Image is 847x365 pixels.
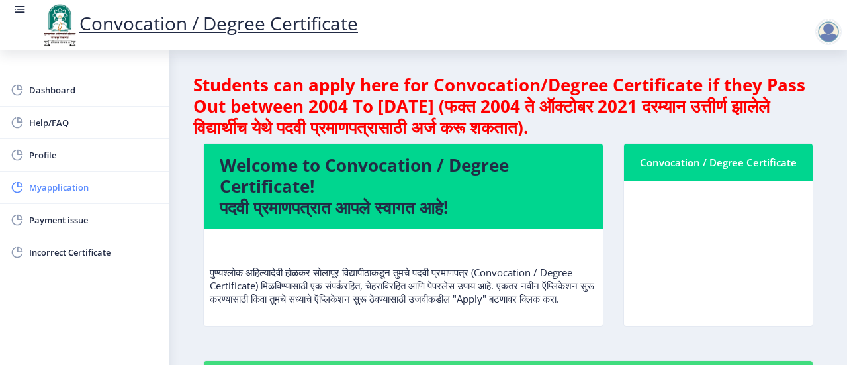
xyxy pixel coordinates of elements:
[29,244,159,260] span: Incorrect Certificate
[29,147,159,163] span: Profile
[29,180,159,195] span: Myapplication
[29,212,159,228] span: Payment issue
[220,154,587,218] h4: Welcome to Convocation / Degree Certificate! पदवी प्रमाणपत्रात आपले स्वागत आहे!
[640,154,797,170] div: Convocation / Degree Certificate
[193,74,823,138] h4: Students can apply here for Convocation/Degree Certificate if they Pass Out between 2004 To [DATE...
[40,3,79,48] img: logo
[29,82,159,98] span: Dashboard
[40,11,358,36] a: Convocation / Degree Certificate
[210,239,597,305] p: पुण्यश्लोक अहिल्यादेवी होळकर सोलापूर विद्यापीठाकडून तुमचे पदवी प्रमाणपत्र (Convocation / Degree C...
[29,115,159,130] span: Help/FAQ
